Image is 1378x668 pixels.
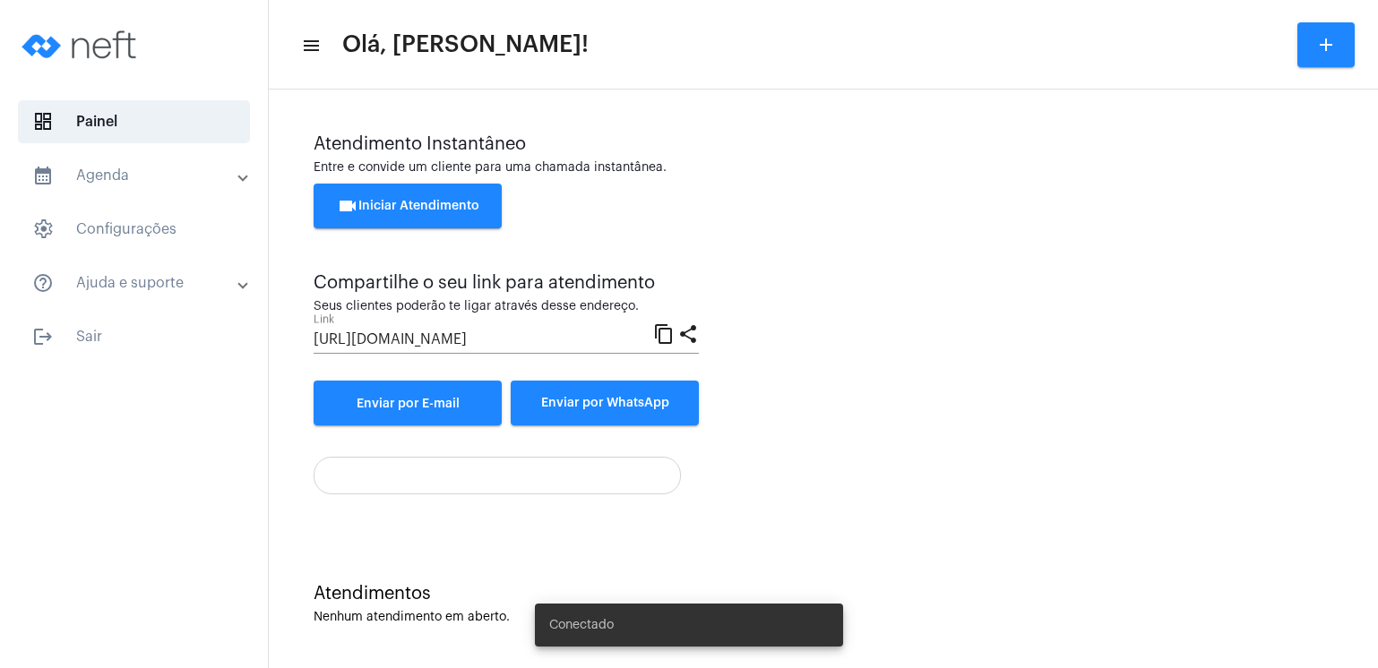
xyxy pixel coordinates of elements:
span: Iniciar Atendimento [337,200,479,212]
span: sidenav icon [32,111,54,133]
mat-icon: add [1315,34,1337,56]
div: Atendimento Instantâneo [314,134,1333,154]
span: Olá, [PERSON_NAME]! [342,30,589,59]
mat-icon: sidenav icon [32,272,54,294]
a: Enviar por E-mail [314,381,502,425]
mat-icon: content_copy [653,322,675,344]
mat-icon: sidenav icon [301,35,319,56]
mat-panel-title: Ajuda e suporte [32,272,239,294]
div: Seus clientes poderão te ligar através desse endereço. [314,300,699,313]
span: Enviar por WhatsApp [541,397,669,409]
button: Enviar por WhatsApp [511,381,699,425]
mat-expansion-panel-header: sidenav iconAgenda [11,154,268,197]
span: Enviar por E-mail [357,398,460,410]
mat-icon: sidenav icon [32,165,54,186]
span: sidenav icon [32,218,54,240]
div: Compartilhe o seu link para atendimento [314,273,699,293]
mat-panel-title: Agenda [32,165,239,186]
button: Iniciar Atendimento [314,184,502,228]
span: Sair [18,315,250,358]
mat-icon: sidenav icon [32,326,54,347]
img: logo-neft-novo-2.png [14,9,149,81]
div: Atendimentos [314,584,1333,604]
span: Conectado [549,616,614,634]
div: Nenhum atendimento em aberto. [314,611,1333,624]
mat-icon: videocam [337,195,358,217]
mat-expansion-panel-header: sidenav iconAjuda e suporte [11,261,268,304]
div: Entre e convide um cliente para uma chamada instantânea. [314,161,1333,175]
span: Painel [18,100,250,143]
span: Configurações [18,208,250,251]
mat-icon: share [677,322,699,344]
